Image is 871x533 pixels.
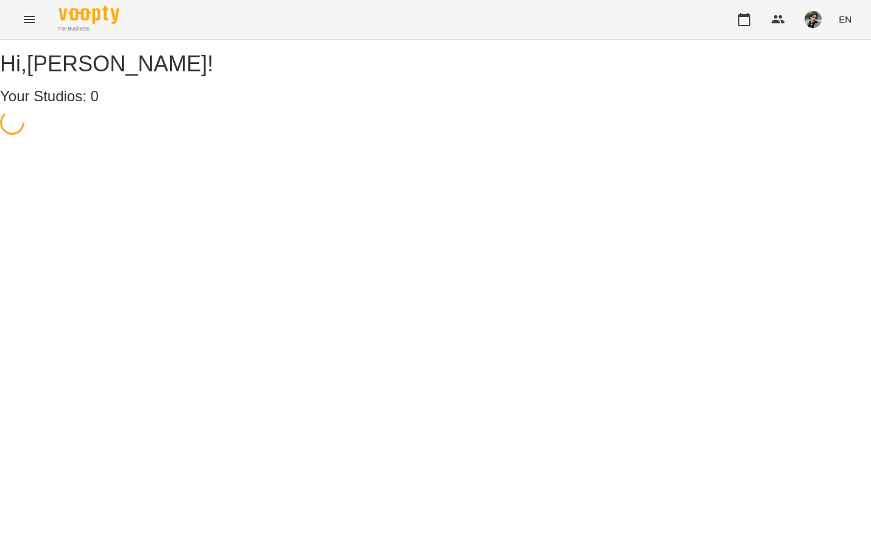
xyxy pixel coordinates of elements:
span: 0 [91,88,99,104]
span: EN [839,13,851,26]
span: For Business [59,25,119,33]
button: Menu [15,5,44,34]
button: EN [834,8,856,30]
img: Voopty Logo [59,6,119,24]
img: 3324ceff06b5eb3c0dd68960b867f42f.jpeg [805,11,822,28]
